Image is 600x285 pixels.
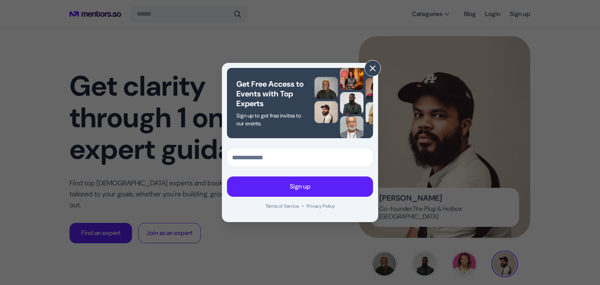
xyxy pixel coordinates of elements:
[266,203,299,209] a: Terms of Service
[227,176,373,197] button: Sign up
[314,68,373,138] img: Special offer image
[307,203,335,209] a: Privacy Policy
[290,182,311,191] p: Sign up
[236,112,308,127] p: Sign up to get free invites to our events.
[236,79,308,109] h6: Get Free Access to Events with Top Experts
[302,203,304,209] span: •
